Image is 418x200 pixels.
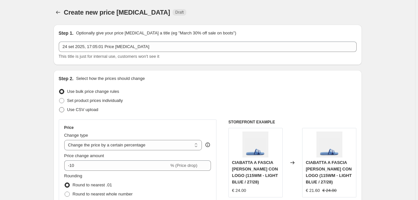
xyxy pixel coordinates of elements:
strike: € 24.00 [323,187,337,194]
p: Optionally give your price [MEDICAL_DATA] a title (eg "March 30% off sale on boots") [76,30,236,36]
span: This title is just for internal use, customers won't see it [59,54,159,59]
div: € 21.60 [306,187,320,194]
h2: Step 1. [59,30,74,36]
input: 30% off holiday sale [59,42,357,52]
span: Set product prices individually [67,98,123,103]
h2: Step 2. [59,75,74,82]
span: Use CSV upload [67,107,98,112]
h6: STOREFRONT EXAMPLE [228,119,357,125]
input: -15 [64,160,169,171]
span: Rounding [64,173,82,178]
img: Unisex-SANDAL-PRINTLOGOSANDAL-LIGHTBLUE-AB406ASPV1WM-115WM-8_7160d01c-bd1b-4a39-a19e-3ad0830472a1... [316,131,342,157]
div: help [204,142,211,148]
span: Create new price [MEDICAL_DATA] [64,9,170,16]
img: Unisex-SANDAL-PRINTLOGOSANDAL-LIGHTBLUE-AB406ASPV1WM-115WM-8_7160d01c-bd1b-4a39-a19e-3ad0830472a1... [242,131,268,157]
span: Draft [175,10,184,15]
span: Round to nearest .01 [73,182,112,187]
span: CIABATTA A FASCIA [PERSON_NAME] CON LOGO (115WM - LIGHT BLUE / 27/28) [306,160,352,184]
span: Price change amount [64,153,104,158]
span: Change type [64,133,88,138]
p: Select how the prices should change [76,75,145,82]
h3: Price [64,125,74,130]
div: € 24.00 [232,187,246,194]
button: Price change jobs [54,8,63,17]
span: % (Price drop) [170,163,197,168]
span: Round to nearest whole number [73,192,133,196]
span: Use bulk price change rules [67,89,119,94]
span: CIABATTA A FASCIA [PERSON_NAME] CON LOGO (115WM - LIGHT BLUE / 27/28) [232,160,278,184]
